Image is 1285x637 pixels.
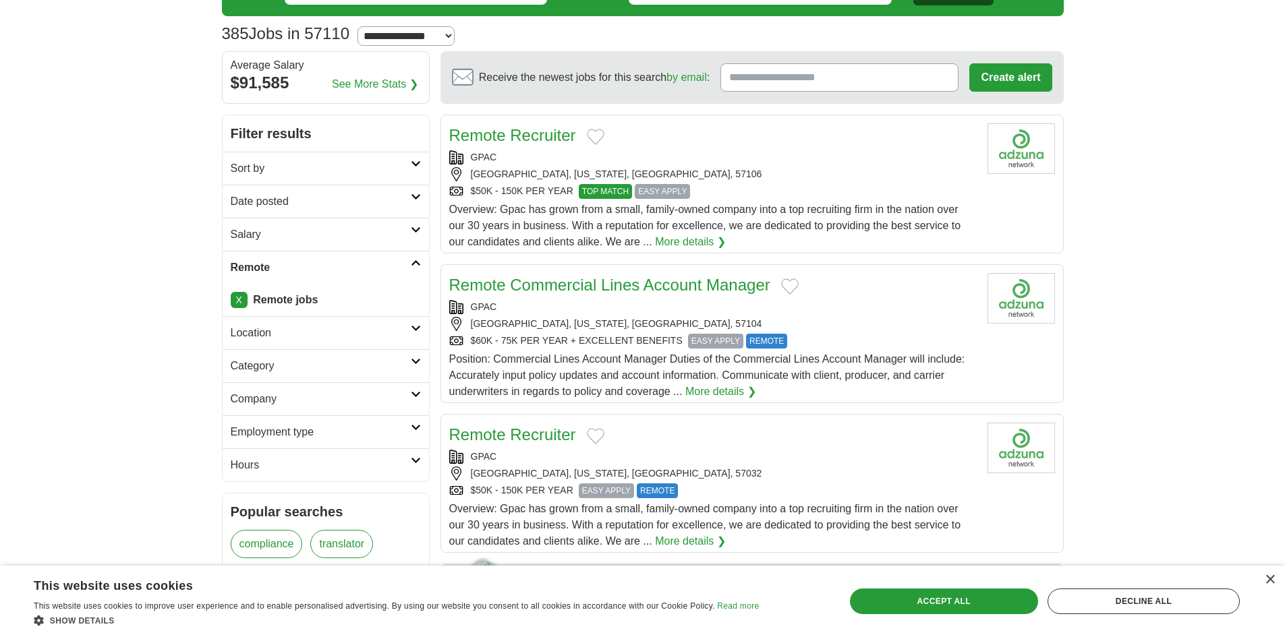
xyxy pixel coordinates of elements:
[223,218,429,251] a: Salary
[222,24,350,42] h1: Jobs in 57110
[781,278,799,295] button: Add to favorite jobs
[231,424,411,440] h2: Employment type
[310,530,373,558] a: translator
[223,185,429,218] a: Date posted
[223,448,429,481] a: Hours
[717,601,759,611] a: Read more, opens a new window
[637,483,678,498] span: REMOTE
[34,613,759,627] div: Show details
[332,76,418,92] a: See More Stats ❯
[34,601,715,611] span: This website uses cookies to improve user experience and to enable personalised advertising. By u...
[579,483,634,498] span: EASY APPLY
[223,382,429,415] a: Company
[231,60,421,71] div: Average Salary
[969,63,1052,92] button: Create alert
[449,126,576,144] a: Remote Recruiter
[449,317,977,331] div: [GEOGRAPHIC_DATA], [US_STATE], [GEOGRAPHIC_DATA], 57104
[655,234,726,250] a: More details ❯
[446,556,511,610] img: apply-iq-scientist.png
[231,358,411,374] h2: Category
[850,588,1038,614] div: Accept all
[50,616,115,626] span: Show details
[223,415,429,448] a: Employment type
[449,300,977,314] div: GPAC
[253,294,318,305] strong: Remote jobs
[449,503,961,547] span: Overview: Gpac has grown from a small, family-owned company into a top recruiting firm in the nat...
[479,69,710,86] span: Receive the newest jobs for this search :
[449,450,977,464] div: GPAC
[449,425,576,444] a: Remote Recruiter
[587,129,604,145] button: Add to favorite jobs
[449,204,961,247] span: Overview: Gpac has grown from a small, family-owned company into a top recruiting firm in the nat...
[685,384,756,400] a: More details ❯
[579,184,632,199] span: TOP MATCH
[223,115,429,152] h2: Filter results
[988,423,1055,473] img: Company logo
[635,184,690,199] span: EASY APPLY
[449,276,770,294] a: Remote Commercial Lines Account Manager
[688,334,743,348] span: EASY APPLY
[231,457,411,473] h2: Hours
[231,292,248,308] a: X
[222,22,249,46] span: 385
[231,391,411,407] h2: Company
[988,123,1055,174] img: Company logo
[449,167,977,181] div: [GEOGRAPHIC_DATA], [US_STATE], [GEOGRAPHIC_DATA], 57106
[988,273,1055,324] img: Company logo
[231,71,421,95] div: $91,585
[34,574,725,594] div: This website uses cookies
[231,226,411,243] h2: Salary
[223,349,429,382] a: Category
[231,260,411,276] h2: Remote
[223,316,429,349] a: Location
[223,251,429,284] a: Remote
[231,325,411,341] h2: Location
[449,353,965,397] span: Position: Commercial Lines Account Manager Duties of the Commercial Lines Account Manager will in...
[449,334,977,348] div: $60K - 75K PER YEAR + EXCELLENT BENEFITS
[449,184,977,199] div: $50K - 150K PER YEAR
[1265,575,1275,585] div: Close
[655,533,726,549] a: More details ❯
[231,160,411,177] h2: Sort by
[231,502,421,522] h2: Popular searches
[231,530,303,558] a: compliance
[231,193,411,210] h2: Date posted
[449,466,977,481] div: [GEOGRAPHIC_DATA], [US_STATE], [GEOGRAPHIC_DATA], 57032
[587,428,604,444] button: Add to favorite jobs
[223,152,429,185] a: Sort by
[1048,588,1240,614] div: Decline all
[449,483,977,498] div: $50K - 150K PER YEAR
[746,334,787,348] span: REMOTE
[449,150,977,164] div: GPAC
[666,71,707,83] a: by email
